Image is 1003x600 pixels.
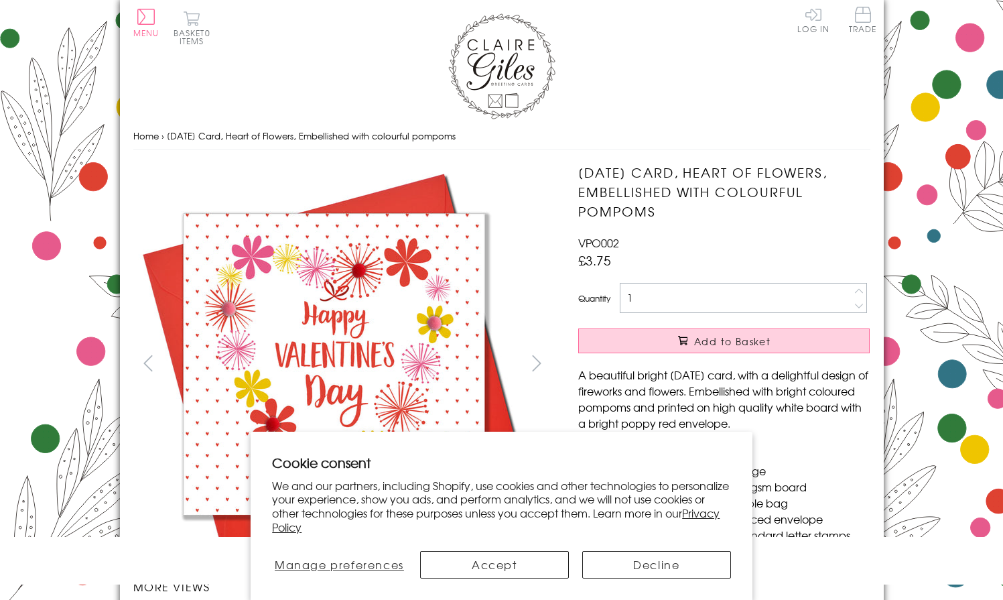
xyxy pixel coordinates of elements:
[578,235,619,251] span: VPO002
[174,11,210,45] button: Basket0 items
[167,129,456,142] span: [DATE] Card, Heart of Flowers, Embellished with colourful pompoms
[849,7,877,33] span: Trade
[275,556,404,573] span: Manage preferences
[578,292,610,304] label: Quantity
[582,551,731,579] button: Decline
[133,129,159,142] a: Home
[448,13,555,119] img: Claire Giles Greetings Cards
[272,479,731,534] p: We and our partners, including Shopify, use cookies and other technologies to personalize your ex...
[272,453,731,472] h2: Cookie consent
[133,9,159,37] button: Menu
[521,348,551,378] button: next
[797,7,829,33] a: Log In
[551,163,953,565] img: Valentine's Day Card, Heart of Flowers, Embellished with colourful pompoms
[849,7,877,36] a: Trade
[133,579,552,595] h3: More views
[578,163,870,221] h1: [DATE] Card, Heart of Flowers, Embellished with colourful pompoms
[133,348,163,378] button: prev
[161,129,164,142] span: ›
[578,367,870,431] p: A beautiful bright [DATE] card, with a delightful design of fireworks and flowers. Embellished wi...
[180,27,210,47] span: 0 items
[133,163,535,565] img: Valentine's Day Card, Heart of Flowers, Embellished with colourful pompoms
[578,328,870,353] button: Add to Basket
[133,123,870,150] nav: breadcrumbs
[420,551,569,579] button: Accept
[578,251,611,269] span: £3.75
[694,335,771,348] span: Add to Basket
[133,27,159,39] span: Menu
[272,505,720,535] a: Privacy Policy
[272,551,406,579] button: Manage preferences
